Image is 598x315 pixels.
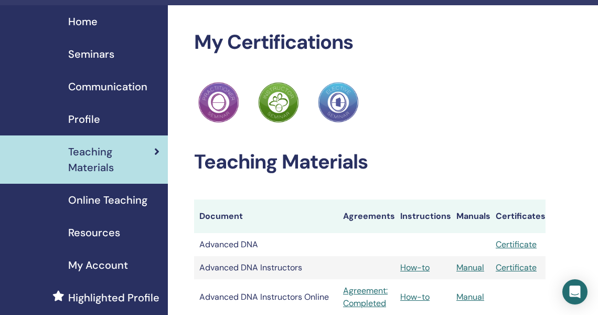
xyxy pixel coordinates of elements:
a: How-to [400,262,430,273]
span: Home [68,14,98,29]
td: Advanced DNA [194,233,338,256]
span: Resources [68,225,120,240]
a: Manual [456,291,484,302]
img: Practitioner [258,82,299,123]
th: Agreements [338,199,395,233]
span: Highlighted Profile [68,290,159,306]
div: Open Intercom Messenger [562,279,588,304]
span: Seminars [68,46,114,62]
a: Certificate [496,262,537,273]
a: Agreement: Completed [343,285,390,310]
a: How-to [400,291,430,302]
th: Document [194,199,338,233]
span: Communication [68,79,147,94]
span: Teaching Materials [68,144,154,175]
td: Advanced DNA Instructors Online [194,279,338,315]
img: Practitioner [318,82,359,123]
th: Instructions [395,199,451,233]
th: Manuals [451,199,490,233]
h2: Teaching Materials [194,150,546,174]
span: Profile [68,111,100,127]
th: Certificates [490,199,546,233]
td: Advanced DNA Instructors [194,256,338,279]
img: Practitioner [198,82,239,123]
span: Online Teaching [68,192,147,208]
a: Manual [456,262,484,273]
span: My Account [68,257,128,273]
h2: My Certifications [194,30,546,55]
a: Certificate [496,239,537,250]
